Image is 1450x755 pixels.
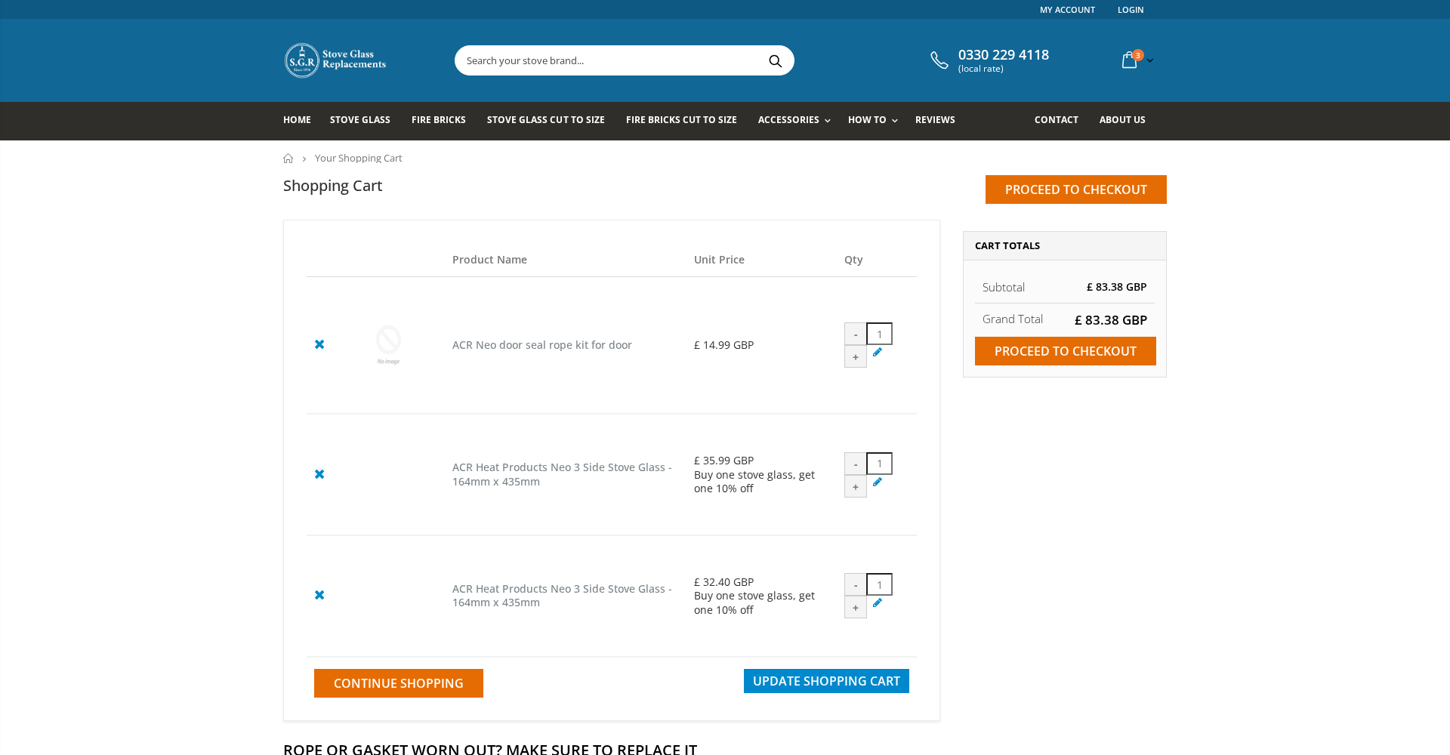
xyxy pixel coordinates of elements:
span: 0330 229 4118 [958,47,1049,63]
span: How To [848,113,887,126]
a: Accessories [758,102,838,140]
th: Product Name [445,243,686,277]
span: Reviews [915,113,955,126]
th: Qty [837,243,917,277]
span: Fire Bricks [412,113,466,126]
div: - [844,322,867,345]
a: Fire Bricks [412,102,477,140]
button: Update Shopping Cart [744,669,909,693]
span: £ 32.40 GBP [694,575,754,589]
a: Fire Bricks Cut To Size [626,102,748,140]
a: Home [283,153,295,163]
span: Cart Totals [975,239,1040,252]
input: Proceed to checkout [986,175,1167,204]
span: Home [283,113,311,126]
a: Contact [1035,102,1090,140]
div: + [844,345,867,368]
a: About us [1100,102,1157,140]
span: £ 83.38 GBP [1075,311,1147,328]
img: ACR Neo door seal rope kit for door [340,288,437,402]
input: Search your stove brand... [455,46,963,75]
a: Stove Glass Cut To Size [487,102,615,140]
th: Unit Price [686,243,838,277]
a: ACR Neo door seal rope kit for door [452,337,632,352]
input: Proceed to checkout [975,337,1156,365]
h1: Shopping Cart [283,175,383,196]
span: £ 83.38 GBP [1087,279,1147,294]
span: (local rate) [958,63,1049,74]
span: Accessories [758,113,819,126]
span: Stove Glass Cut To Size [487,113,604,126]
a: ACR Heat Products Neo 3 Side Stove Glass - 164mm x 435mm [452,581,672,610]
span: Continue Shopping [334,675,464,692]
button: Search [758,46,792,75]
span: Fire Bricks Cut To Size [626,113,737,126]
a: 0330 229 4118 (local rate) [927,47,1049,74]
span: Contact [1035,113,1078,126]
div: Buy one stove glass, get one 10% off [694,468,830,495]
a: 3 [1116,45,1157,75]
div: - [844,573,867,596]
strong: Grand Total [983,311,1043,326]
img: Stove Glass Replacement [283,42,389,79]
div: + [844,596,867,618]
span: Update Shopping Cart [753,673,900,689]
span: 3 [1132,49,1144,61]
a: Reviews [915,102,967,140]
span: £ 35.99 GBP [694,453,754,467]
a: Continue Shopping [314,669,483,698]
a: How To [848,102,905,140]
span: Subtotal [983,279,1025,294]
span: Stove Glass [330,113,390,126]
div: - [844,452,867,475]
span: £ 14.99 GBP [694,337,754,352]
div: Buy one stove glass, get one 10% off [694,589,830,616]
span: Your Shopping Cart [315,151,403,165]
div: + [844,475,867,498]
span: About us [1100,113,1146,126]
a: Home [283,102,322,140]
a: Stove Glass [330,102,402,140]
a: ACR Heat Products Neo 3 Side Stove Glass - 164mm x 435mm [452,460,672,488]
